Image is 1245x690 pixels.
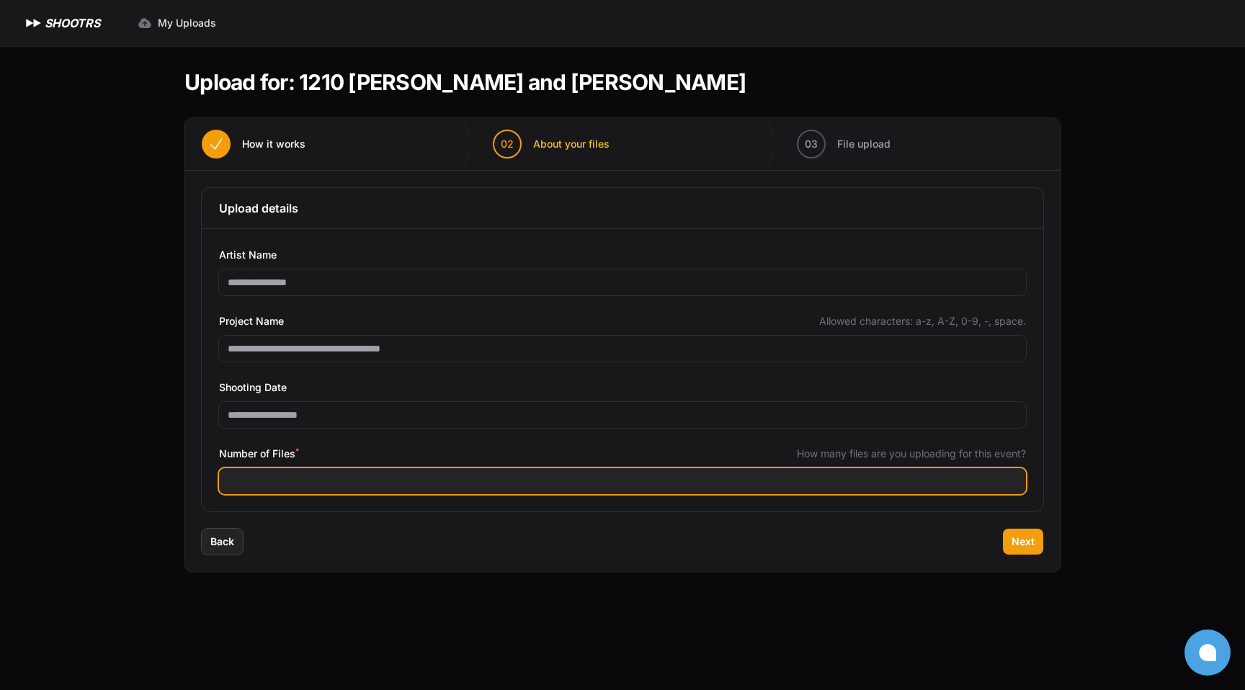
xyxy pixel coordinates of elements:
[158,16,216,30] span: My Uploads
[45,14,100,32] h1: SHOOTRS
[476,118,627,170] button: 02 About your files
[1012,534,1035,549] span: Next
[780,118,908,170] button: 03 File upload
[1184,629,1231,676] button: Open chat window
[210,534,234,549] span: Back
[202,529,243,555] button: Back
[501,137,514,151] span: 02
[23,14,45,32] img: SHOOTRS
[1003,529,1043,555] button: Next
[837,137,891,151] span: File upload
[219,313,284,330] span: Project Name
[219,246,277,264] span: Artist Name
[533,137,610,151] span: About your files
[184,118,323,170] button: How it works
[219,200,1026,217] h3: Upload details
[219,379,287,396] span: Shooting Date
[219,445,299,462] span: Number of Files
[242,137,305,151] span: How it works
[819,314,1026,328] span: Allowed characters: a-z, A-Z, 0-9, -, space.
[184,69,746,95] h1: Upload for: 1210 [PERSON_NAME] and [PERSON_NAME]
[797,447,1026,461] span: How many files are you uploading for this event?
[23,14,100,32] a: SHOOTRS SHOOTRS
[129,10,225,36] a: My Uploads
[805,137,818,151] span: 03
